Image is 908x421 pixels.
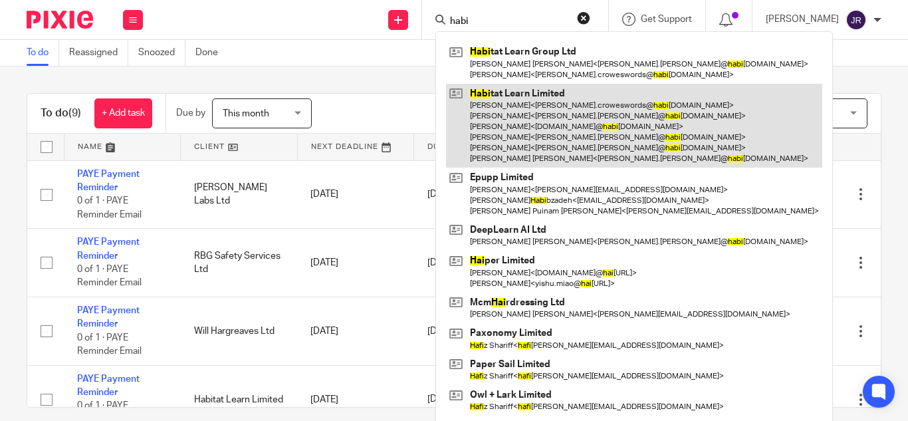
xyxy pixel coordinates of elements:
a: PAYE Payment Reminder [77,170,140,192]
span: [DATE] [427,190,455,199]
span: [DATE] [427,395,455,404]
a: PAYE Payment Reminder [77,237,140,260]
button: Clear [577,11,590,25]
input: Search [449,16,568,28]
span: This month [223,109,269,118]
img: svg%3E [846,9,867,31]
td: [DATE] [297,229,414,297]
a: + Add task [94,98,152,128]
span: [DATE] [427,327,455,336]
h1: To do [41,106,81,120]
a: Reassigned [69,40,128,66]
p: [PERSON_NAME] [766,13,839,26]
span: 0 of 1 · PAYE Reminder Email [77,333,142,356]
td: [DATE] [297,160,414,229]
span: 0 of 1 · PAYE Reminder Email [77,196,142,219]
span: 0 of 1 · PAYE Reminder Email [77,265,142,288]
a: Snoozed [138,40,185,66]
td: Will Hargreaves Ltd [181,297,298,366]
a: Done [195,40,228,66]
a: PAYE Payment Reminder [77,374,140,397]
span: Get Support [641,15,692,24]
span: (9) [68,108,81,118]
a: PAYE Payment Reminder [77,306,140,329]
a: To do [27,40,59,66]
p: Due by [176,106,205,120]
td: [DATE] [297,297,414,366]
td: RBG Safety Services Ltd [181,229,298,297]
span: [DATE] [427,258,455,267]
img: Pixie [27,11,93,29]
td: [PERSON_NAME] Labs Ltd [181,160,298,229]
